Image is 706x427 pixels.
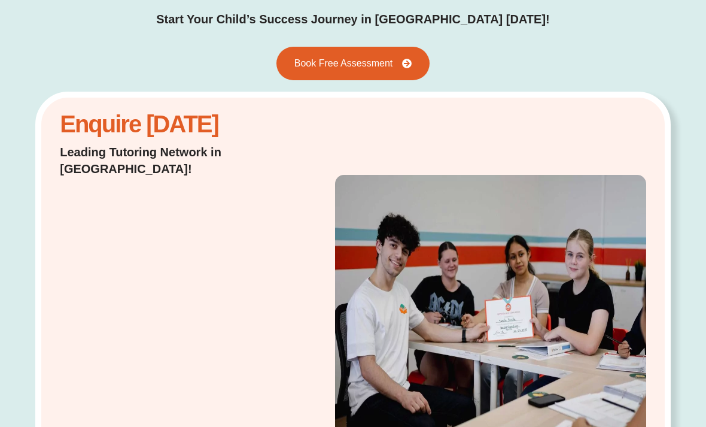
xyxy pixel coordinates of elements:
iframe: Chat Widget [501,292,706,427]
a: Book Free Assessment [276,47,430,80]
p: Leading Tutoring Network in [GEOGRAPHIC_DATA]! [60,144,263,177]
p: Start Your Child’s Success Journey in [GEOGRAPHIC_DATA] [DATE]! [156,10,550,29]
span: Book Free Assessment [294,59,393,68]
h2: Enquire [DATE] [60,117,263,132]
